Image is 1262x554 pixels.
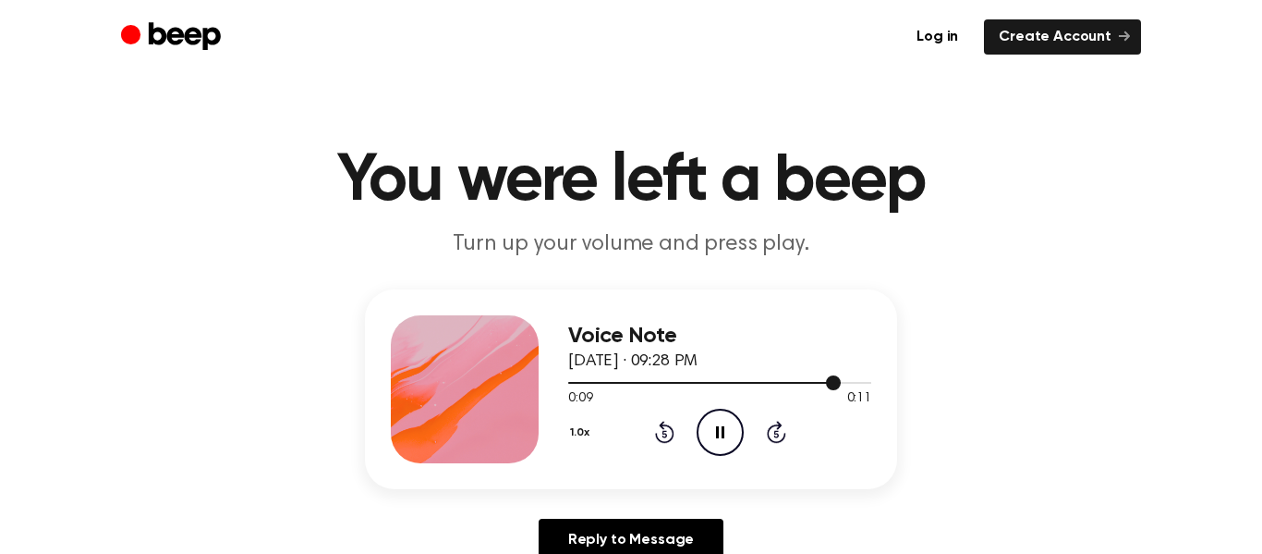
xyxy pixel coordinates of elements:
a: Create Account [984,19,1141,55]
a: Log in [902,19,973,55]
span: 0:11 [847,389,871,409]
button: 1.0x [568,417,597,449]
span: 0:09 [568,389,592,409]
h3: Voice Note [568,324,871,349]
span: [DATE] · 09:28 PM [568,353,698,370]
p: Turn up your volume and press play. [276,229,986,260]
h1: You were left a beep [158,148,1104,215]
a: Beep [121,19,225,55]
